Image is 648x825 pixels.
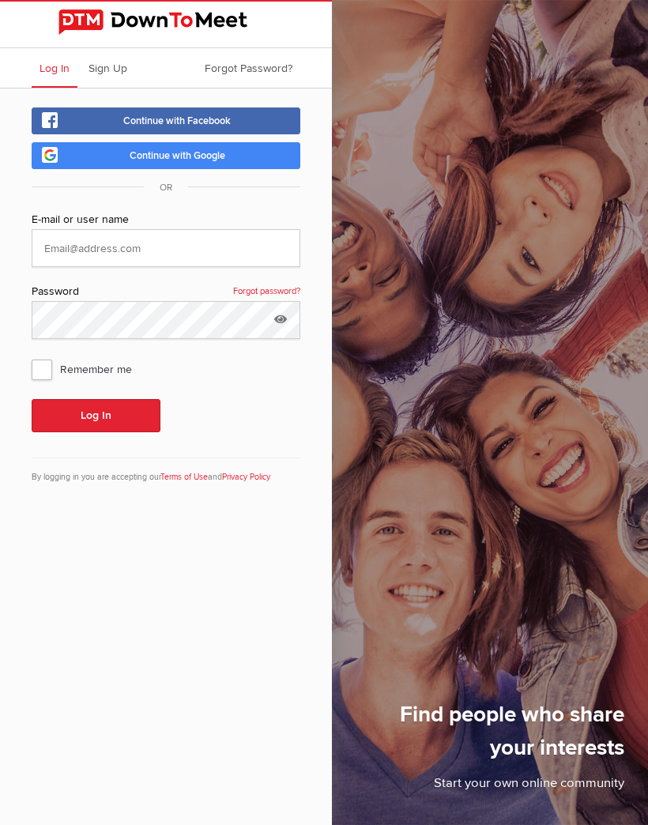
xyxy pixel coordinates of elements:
[81,48,135,88] a: Sign Up
[222,472,270,482] a: Privacy Policy
[233,283,300,300] a: Forgot password?
[89,62,127,75] span: Sign Up
[40,62,70,75] span: Log In
[197,48,300,88] a: Forgot Password?
[32,283,300,301] div: Password
[58,9,273,35] img: DownToMeet
[32,458,300,484] div: By logging in you are accepting our and
[144,182,188,194] span: OR
[360,698,624,774] h1: Find people who share your interests
[360,774,624,801] p: Start your own online community
[160,472,208,482] a: Terms of Use
[32,142,300,169] a: Continue with Google
[32,107,300,134] a: Continue with Facebook
[32,229,300,267] input: Email@address.com
[130,149,225,162] span: Continue with Google
[123,115,231,127] span: Continue with Facebook
[32,48,77,88] a: Log In
[205,62,292,75] span: Forgot Password?
[32,399,160,432] button: Log In
[32,211,300,229] div: E-mail or user name
[32,355,148,383] span: Remember me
